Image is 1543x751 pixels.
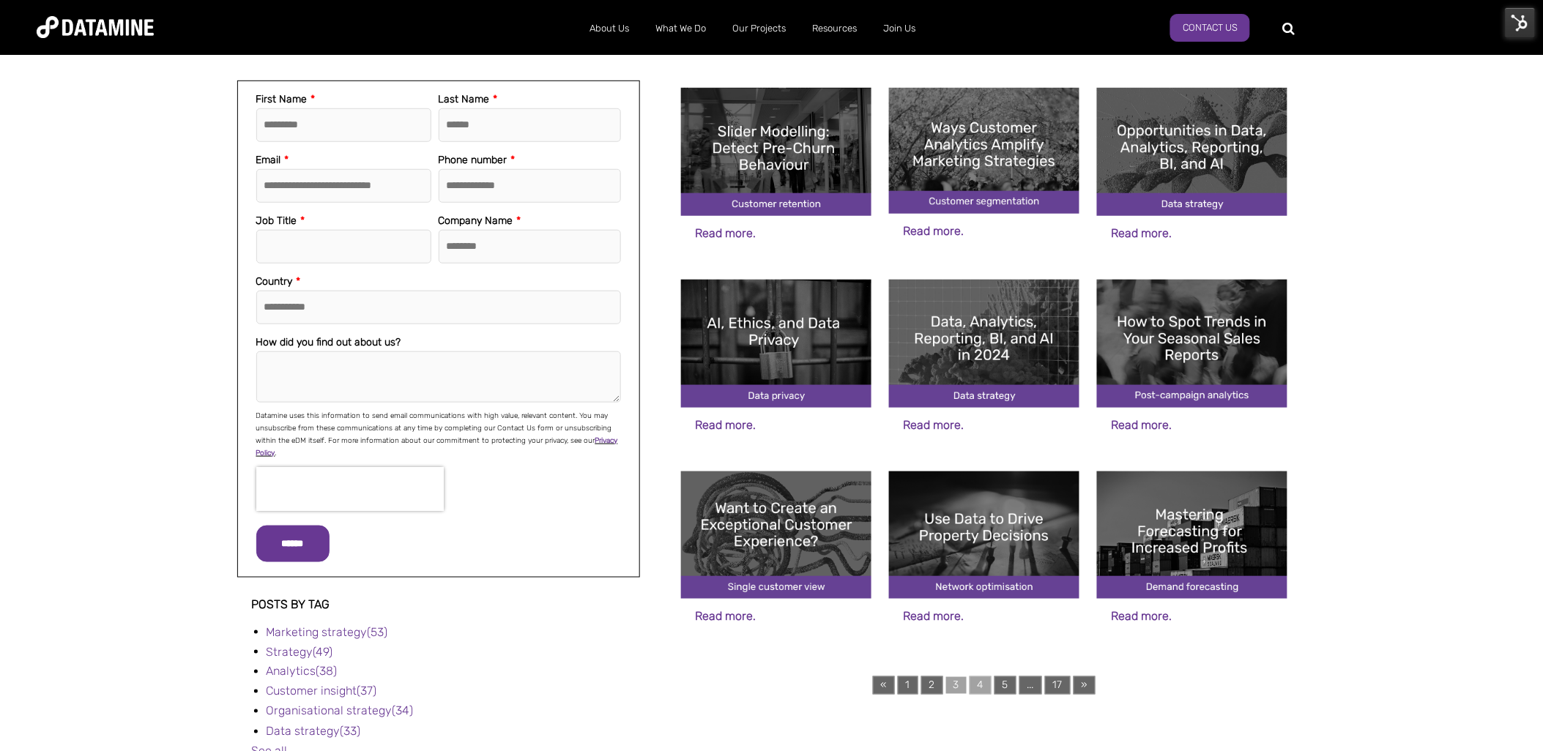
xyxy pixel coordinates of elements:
[1112,226,1172,240] a: Read more.
[642,10,719,48] a: What We Do
[1074,676,1096,695] a: »
[313,645,333,659] span: (49)
[870,10,929,48] a: Join Us
[904,418,964,432] a: Read more.
[904,224,964,238] a: Read more.
[1170,14,1250,42] a: Contact Us
[1112,418,1172,432] a: Read more.
[719,10,799,48] a: Our Projects
[1505,7,1536,38] img: HubSpot Tools Menu Toggle
[1112,609,1172,623] a: Read more.
[439,214,513,227] span: Company Name
[237,581,297,595] span: Post listing
[696,609,756,623] a: Read more.
[696,226,756,240] a: Read more.
[256,214,297,227] span: Job Title
[696,418,756,432] a: Read more.
[904,609,964,623] a: Read more.
[252,598,662,611] h3: Posts by Tag
[267,704,414,718] a: Organisational strategy(34)
[256,154,281,166] span: Email
[267,645,333,659] a: Strategy(49)
[267,625,388,639] a: Marketing strategy(53)
[439,154,507,166] span: Phone number
[357,684,377,698] span: (37)
[267,725,361,739] a: Data strategy(33)
[256,436,618,457] a: Privacy Policy
[439,93,490,105] span: Last Name
[921,676,943,695] a: 2
[256,410,621,460] p: Datamine uses this information to send email communications with high value, relevant content. Yo...
[898,676,918,695] a: 1
[256,336,401,348] span: How did you find out about us?
[316,665,338,679] span: (38)
[799,10,870,48] a: Resources
[256,93,308,105] span: First Name
[873,676,895,695] a: «
[256,275,293,288] span: Country
[1045,676,1071,695] a: 17
[267,665,338,679] a: Analytics(38)
[368,625,388,639] span: (53)
[256,467,444,511] iframe: reCAPTCHA
[994,676,1016,695] a: 5
[970,676,992,695] a: 4
[1019,676,1042,695] a: ...
[341,725,361,739] span: (33)
[576,10,642,48] a: About Us
[37,16,154,38] img: Datamine
[946,677,967,694] a: 3
[393,704,414,718] span: (34)
[267,684,377,698] a: Customer insight(37)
